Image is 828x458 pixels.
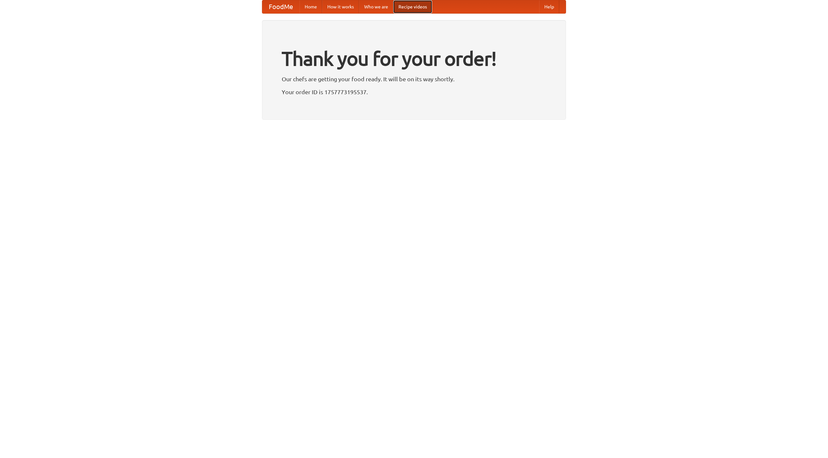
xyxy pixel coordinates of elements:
a: Who we are [359,0,393,13]
p: Your order ID is 1757773195537. [282,87,546,97]
a: How it works [322,0,359,13]
a: Home [300,0,322,13]
a: Recipe videos [393,0,432,13]
h1: Thank you for your order! [282,43,546,74]
a: Help [539,0,559,13]
a: FoodMe [262,0,300,13]
p: Our chefs are getting your food ready. It will be on its way shortly. [282,74,546,84]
